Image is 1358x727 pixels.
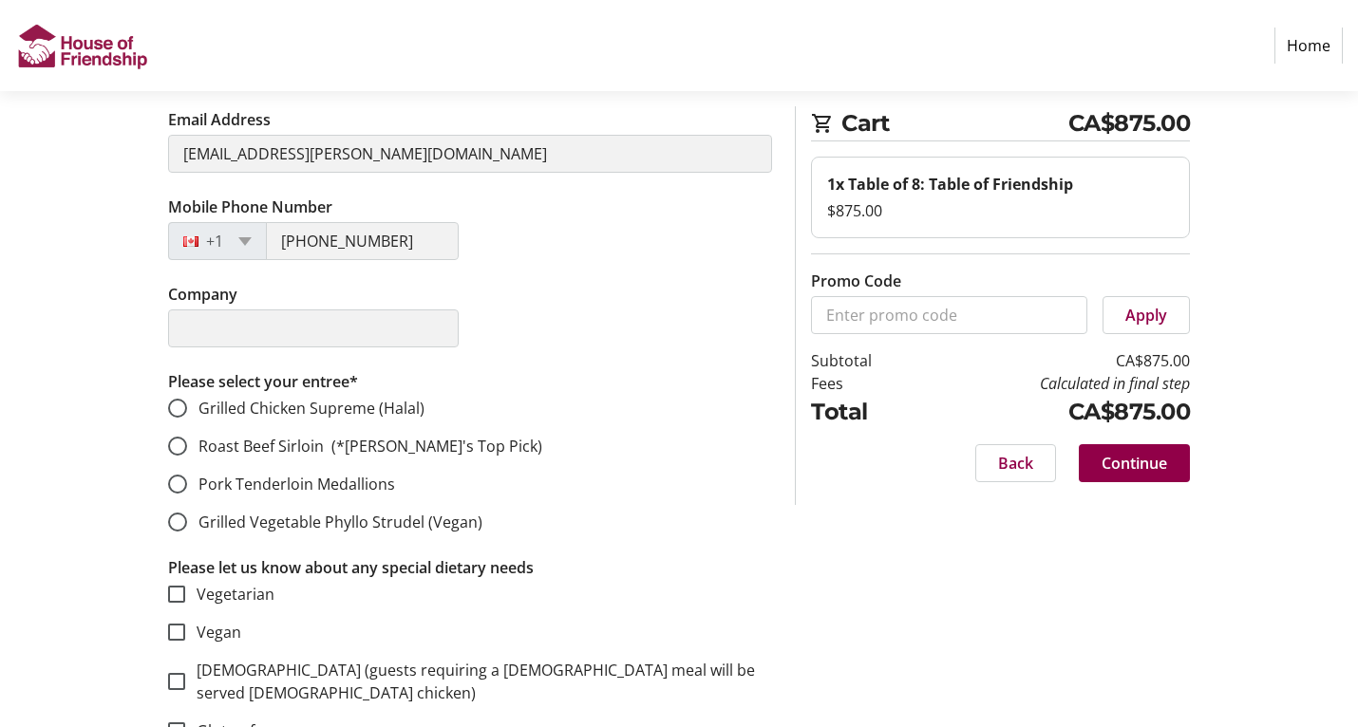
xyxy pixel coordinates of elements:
label: Mobile Phone Number [168,196,332,218]
span: Grilled Vegetable Phyllo Strudel (Vegan) [198,512,482,532]
td: CA$875.00 [920,395,1190,429]
label: Vegan [185,621,241,643]
a: Home [1274,28,1343,64]
label: [DEMOGRAPHIC_DATA] (guests requiring a [DEMOGRAPHIC_DATA] meal will be served [DEMOGRAPHIC_DATA] ... [185,659,772,704]
td: Total [811,395,920,429]
img: House of Friendship's Logo [15,8,150,84]
input: Enter promo code [811,296,1087,334]
span: Roast Beef Sirloin (*[PERSON_NAME]'s Top Pick) [198,436,542,457]
td: Calculated in final step [920,372,1190,395]
button: Back [975,444,1056,482]
span: Apply [1125,304,1167,326]
input: (506) 234-5678 [266,222,459,260]
div: $875.00 [827,199,1174,222]
strong: 1x Table of 8: Table of Friendship [827,174,1073,195]
p: Please let us know about any special dietary needs [168,556,772,579]
button: Apply [1103,296,1190,334]
span: CA$875.00 [1068,106,1191,140]
td: CA$875.00 [920,349,1190,372]
span: Pork Tenderloin Medallions [198,474,395,494]
span: Grilled Chicken Supreme (Halal) [198,398,424,419]
label: Promo Code [811,270,901,292]
td: Fees [811,372,920,395]
span: Back [998,452,1033,475]
label: Email Address [168,108,271,131]
p: Please select your entree* [168,370,772,393]
span: Cart [841,106,1068,140]
span: Continue [1102,452,1167,475]
label: Company [168,283,237,306]
button: Continue [1079,444,1190,482]
label: Vegetarian [185,583,274,606]
td: Subtotal [811,349,920,372]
